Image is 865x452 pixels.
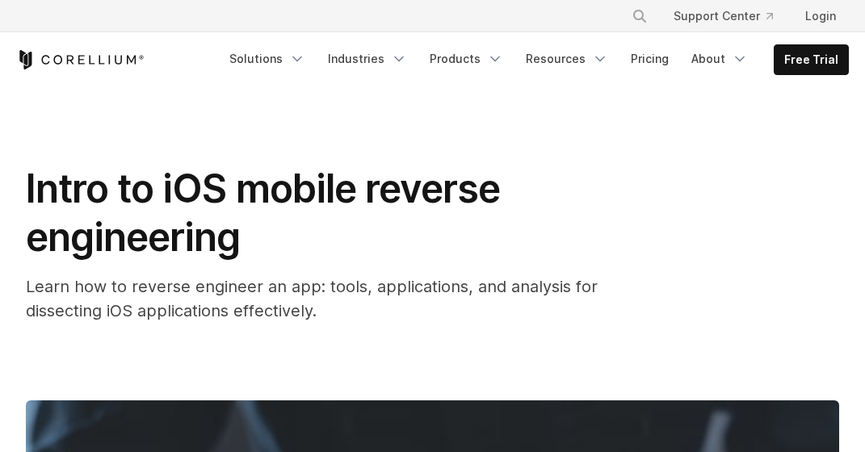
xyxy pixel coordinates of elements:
[661,2,786,31] a: Support Center
[220,44,315,73] a: Solutions
[612,2,849,31] div: Navigation Menu
[682,44,758,73] a: About
[625,2,654,31] button: Search
[26,277,598,320] span: Learn how to reverse engineer an app: tools, applications, and analysis for dissecting iOS applic...
[26,165,500,261] span: Intro to iOS mobile reverse engineering
[318,44,417,73] a: Industries
[621,44,678,73] a: Pricing
[220,44,849,75] div: Navigation Menu
[420,44,513,73] a: Products
[775,45,848,74] a: Free Trial
[16,50,145,69] a: Corellium Home
[792,2,849,31] a: Login
[516,44,618,73] a: Resources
